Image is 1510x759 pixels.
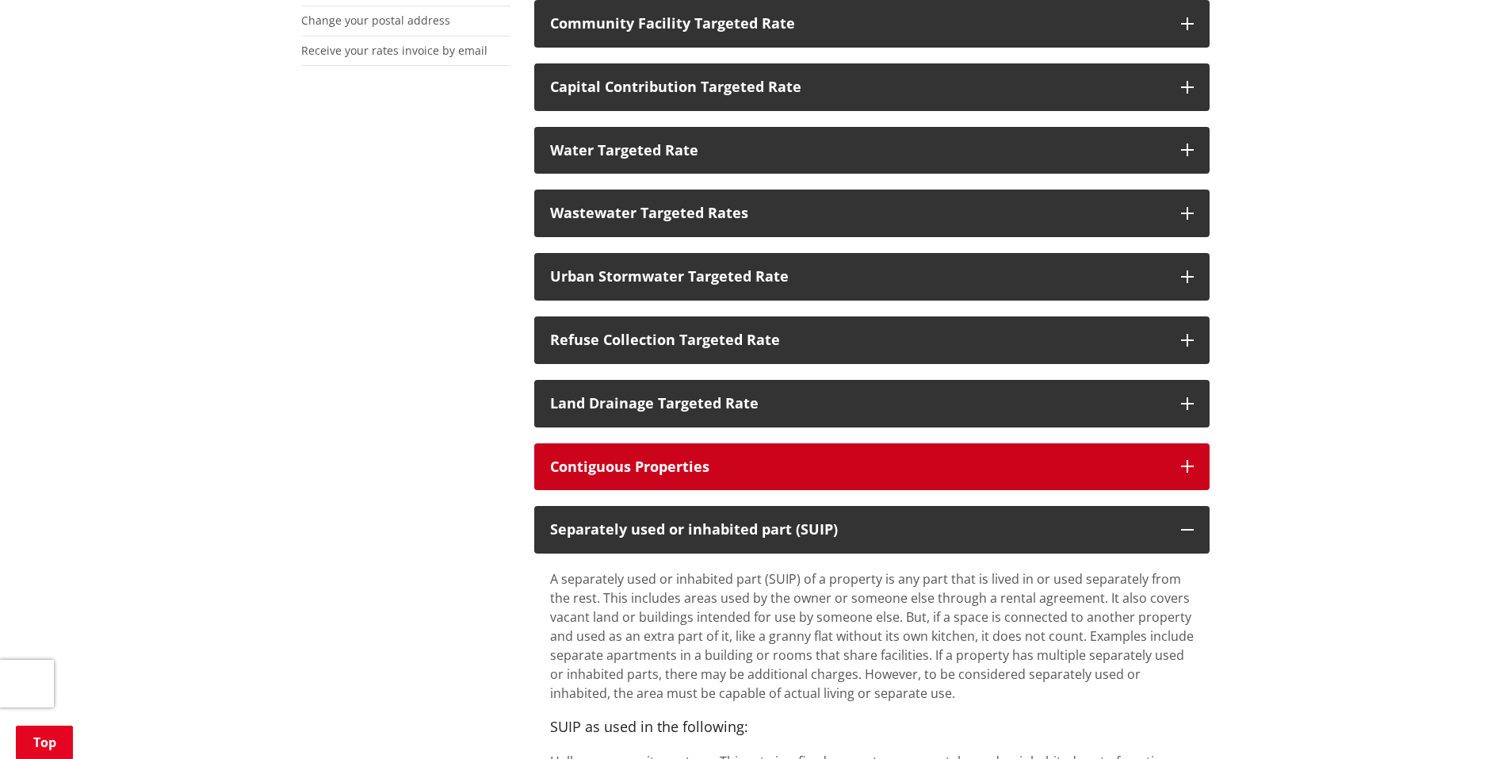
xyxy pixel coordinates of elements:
div: Water Targeted Rate [550,143,1165,159]
h4: SUIP as used in the following: [550,719,1194,736]
p: A separately used or inhabited part (SUIP) of a property is any part that is lived in or used sep... [550,569,1194,703]
div: Community Facility Targeted Rate [550,16,1165,32]
div: Urban Stormwater Targeted Rate [550,269,1165,285]
a: Change your postal address [301,13,450,28]
button: Capital Contribution Targeted Rate [534,63,1210,111]
button: Urban Stormwater Targeted Rate [534,253,1210,301]
button: Separately used or inhabited part (SUIP) [534,506,1210,554]
div: Contiguous Properties [550,459,1165,475]
button: Land Drainage Targeted Rate [534,380,1210,427]
div: Refuse Collection Targeted Rate [550,332,1165,348]
iframe: Messenger Launcher [1437,692,1494,749]
div: Capital Contribution Targeted Rate [550,79,1165,95]
button: Refuse Collection Targeted Rate [534,316,1210,364]
button: Wastewater Targeted Rates [534,190,1210,237]
a: Receive your rates invoice by email [301,43,487,58]
a: Top [16,726,73,759]
button: Water Targeted Rate [534,127,1210,174]
div: Wastewater Targeted Rates [550,205,1165,221]
p: Separately used or inhabited part (SUIP) [550,522,1165,538]
div: Land Drainage Targeted Rate [550,396,1165,412]
button: Contiguous Properties [534,443,1210,491]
